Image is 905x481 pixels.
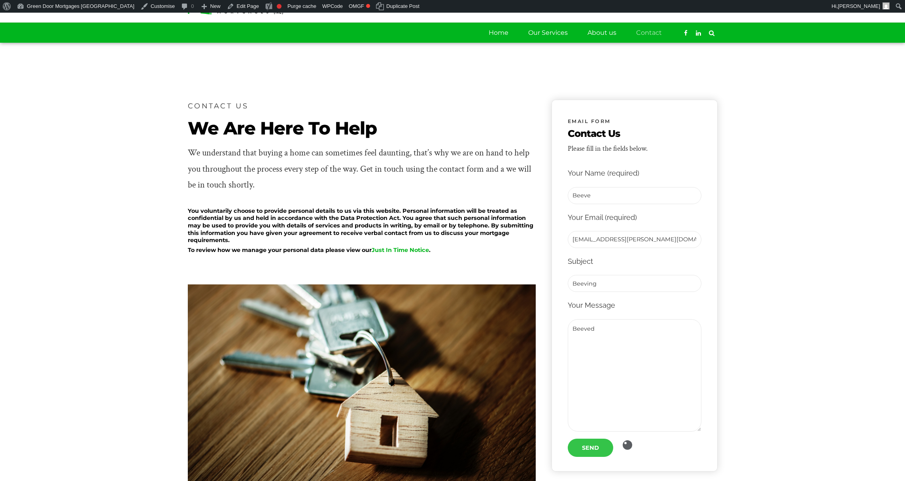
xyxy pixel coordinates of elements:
div: We understand that buying a home can sometimes feel daunting, that’s why we are on hand to help y... [188,145,536,193]
a: Our Services [528,23,568,43]
div: Please fill in the fields below. [568,142,648,155]
a: About us [588,23,616,43]
a: Contact [636,23,662,43]
p: Your Email (required) [568,211,701,224]
p: Your Message [568,299,701,312]
span: [PERSON_NAME] [838,3,880,9]
span: CONTACT US [188,100,249,112]
p: Your Name (required) [568,167,701,180]
a: Just In Time Notice [372,246,429,254]
form: Contact form [568,167,701,457]
span: Contact Us [568,127,648,140]
input: Send [568,439,613,457]
span: We Are Here To Help [188,117,536,140]
p: Subject [568,255,701,268]
div: Focus keyphrase not set [277,4,282,9]
span: EMAIL FORM [568,117,611,126]
h6: You voluntarily choose to provide personal details to us via this website. Personal information w... [188,207,536,244]
h6: To review how we manage your personal data please view our . [188,246,536,254]
a: Home [489,23,508,43]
